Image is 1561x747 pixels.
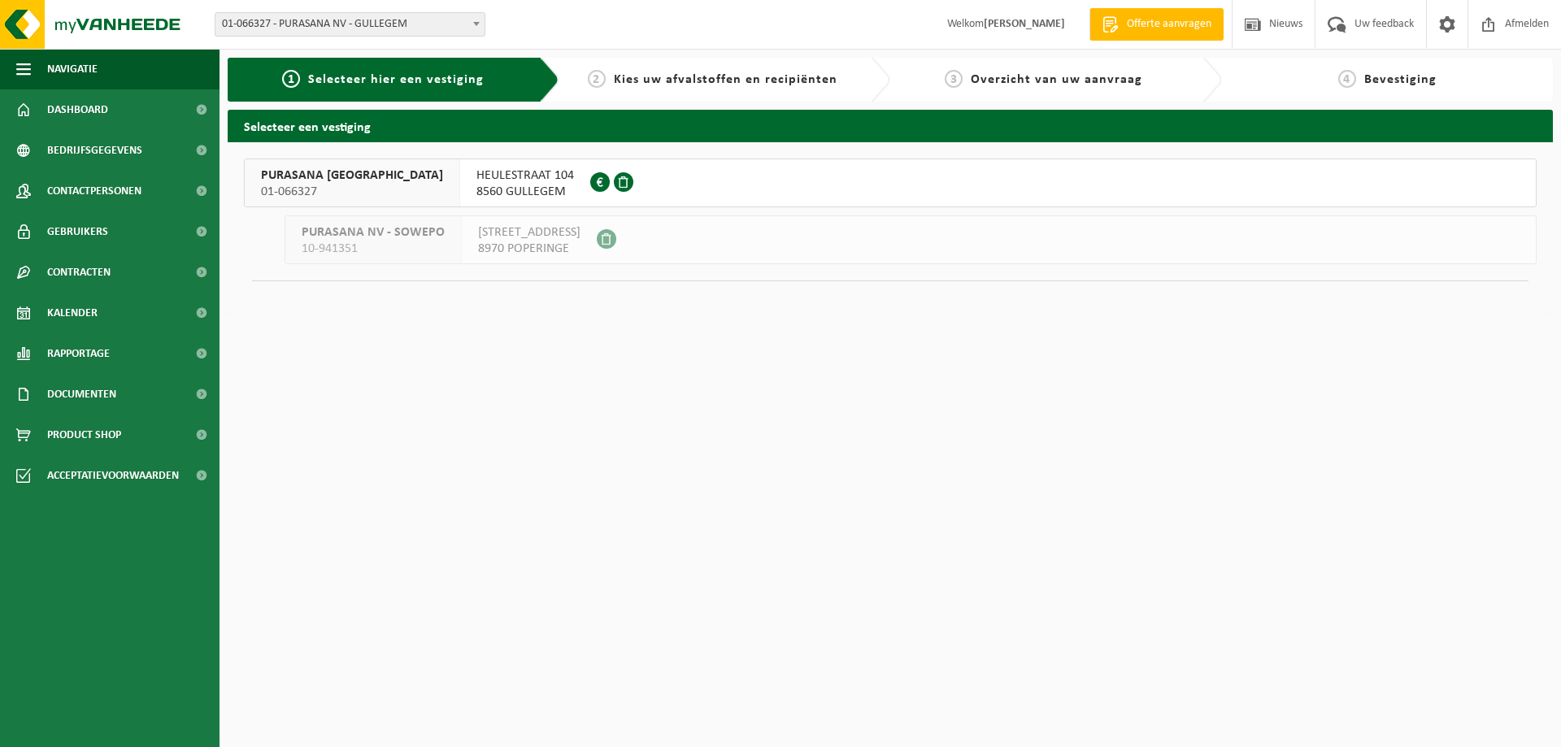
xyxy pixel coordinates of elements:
[1338,70,1356,88] span: 4
[47,49,98,89] span: Navigatie
[47,211,108,252] span: Gebruikers
[47,415,121,455] span: Product Shop
[984,18,1065,30] strong: [PERSON_NAME]
[971,73,1142,86] span: Overzicht van uw aanvraag
[47,130,142,171] span: Bedrijfsgegevens
[1089,8,1224,41] a: Offerte aanvragen
[47,455,179,496] span: Acceptatievoorwaarden
[945,70,963,88] span: 3
[478,224,580,241] span: [STREET_ADDRESS]
[47,374,116,415] span: Documenten
[308,73,484,86] span: Selecteer hier een vestiging
[614,73,837,86] span: Kies uw afvalstoffen en recipiënten
[228,110,1553,141] h2: Selecteer een vestiging
[47,89,108,130] span: Dashboard
[588,70,606,88] span: 2
[215,12,485,37] span: 01-066327 - PURASANA NV - GULLEGEM
[47,333,110,374] span: Rapportage
[302,224,445,241] span: PURASANA NV - SOWEPO
[478,241,580,257] span: 8970 POPERINGE
[47,252,111,293] span: Contracten
[476,167,574,184] span: HEULESTRAAT 104
[282,70,300,88] span: 1
[261,184,443,200] span: 01-066327
[476,184,574,200] span: 8560 GULLEGEM
[215,13,485,36] span: 01-066327 - PURASANA NV - GULLEGEM
[1123,16,1215,33] span: Offerte aanvragen
[244,159,1537,207] button: PURASANA [GEOGRAPHIC_DATA] 01-066327 HEULESTRAAT 1048560 GULLEGEM
[47,171,141,211] span: Contactpersonen
[302,241,445,257] span: 10-941351
[261,167,443,184] span: PURASANA [GEOGRAPHIC_DATA]
[1364,73,1437,86] span: Bevestiging
[47,293,98,333] span: Kalender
